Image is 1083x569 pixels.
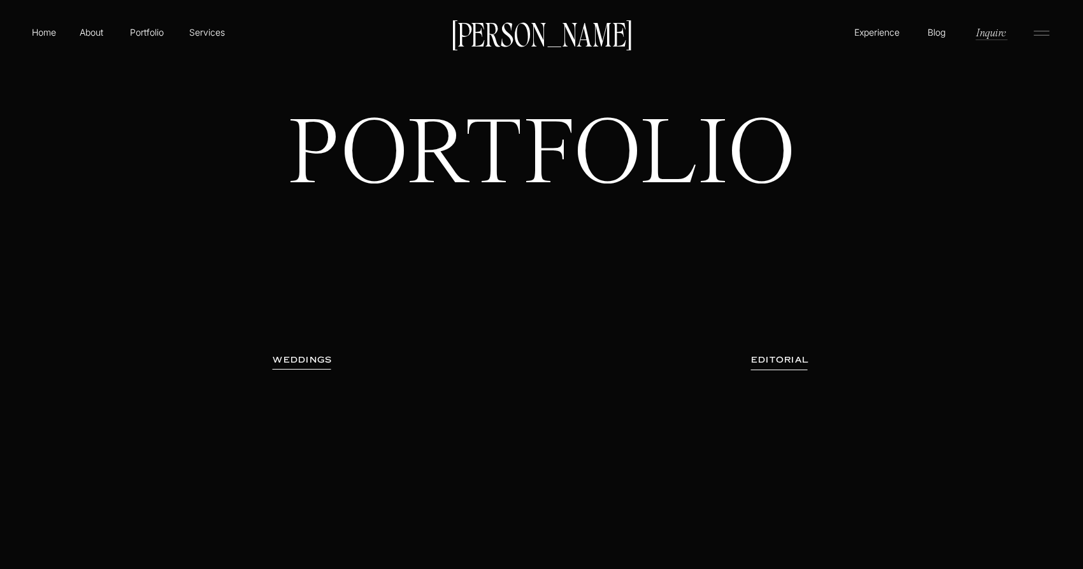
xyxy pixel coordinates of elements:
[852,25,901,39] a: Experience
[975,25,1007,40] a: Inquire
[445,20,638,47] a: [PERSON_NAME]
[262,354,343,366] a: WEDDINGS
[29,25,59,39] a: Home
[77,25,106,38] a: About
[124,25,169,39] a: Portfolio
[733,354,826,366] a: EDITORIAL
[266,115,817,286] h1: PORTFOLIO
[924,25,949,38] a: Blog
[188,25,226,39] a: Services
